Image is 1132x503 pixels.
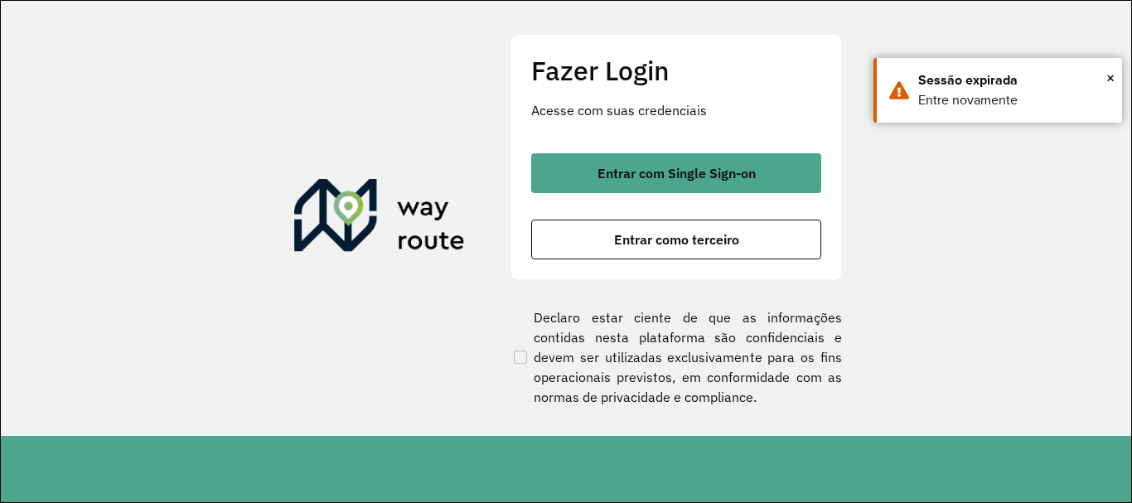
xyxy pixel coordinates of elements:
span: Entrar com Single Sign-on [597,167,756,180]
div: Entre novamente [918,90,1110,110]
button: button [531,153,821,193]
label: Declaro estar ciente de que as informações contidas nesta plataforma são confidenciais e devem se... [510,307,842,407]
div: Sessão expirada [918,70,1110,90]
img: Roteirizador AmbevTech [294,179,465,259]
h2: Fazer Login [531,55,821,86]
span: Entrar como terceiro [614,233,739,246]
span: × [1106,65,1115,90]
button: Close [1106,65,1115,90]
p: Acesse com suas credenciais [531,100,821,120]
button: button [531,220,821,259]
